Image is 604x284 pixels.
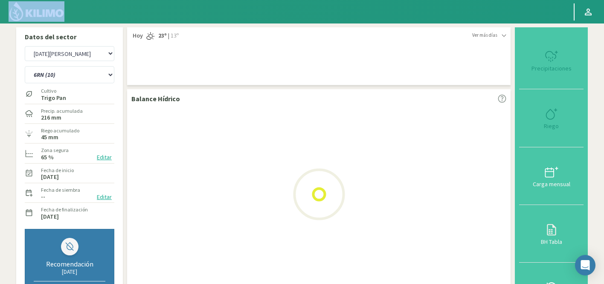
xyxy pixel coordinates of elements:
[9,1,64,22] img: Kilimo
[519,205,584,263] button: BH Tabla
[519,32,584,89] button: Precipitaciones
[41,135,58,140] label: 45 mm
[34,260,105,268] div: Recomendación
[41,146,69,154] label: Zona segura
[25,32,114,42] p: Datos del sector
[41,107,83,115] label: Precip. acumulada
[94,192,114,202] button: Editar
[131,32,143,40] span: Hoy
[41,206,88,214] label: Fecha de finalización
[169,32,179,40] span: 13º
[168,32,169,40] span: |
[522,239,581,245] div: BH Tabla
[41,214,59,220] label: [DATE]
[522,65,581,71] div: Precipitaciones
[522,123,581,129] div: Riego
[41,155,54,160] label: 65 %
[131,94,180,104] p: Balance Hídrico
[575,255,595,275] div: Open Intercom Messenger
[41,87,66,95] label: Cultivo
[41,174,59,180] label: [DATE]
[41,127,79,135] label: Riego acumulado
[472,32,497,39] span: Ver más días
[41,194,45,199] label: --
[41,186,80,194] label: Fecha de siembra
[41,95,66,101] label: Trigo Pan
[522,181,581,187] div: Carga mensual
[158,32,167,39] strong: 23º
[94,152,114,162] button: Editar
[276,152,362,237] img: Loading...
[41,167,74,174] label: Fecha de inicio
[519,89,584,147] button: Riego
[41,115,61,120] label: 216 mm
[34,268,105,275] div: [DATE]
[519,147,584,205] button: Carga mensual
